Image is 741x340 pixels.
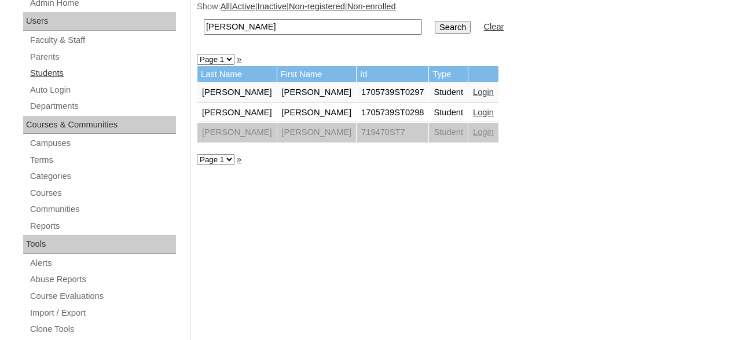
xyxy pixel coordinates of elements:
[23,116,176,134] div: Courses & Communities
[277,66,357,83] td: First Name
[29,272,176,287] a: Abuse Reports
[289,2,345,11] a: Non-registered
[357,66,428,83] td: Id
[29,289,176,304] a: Course Evaluations
[429,83,468,103] td: Student
[204,19,422,35] input: Search
[435,21,471,34] input: Search
[237,54,241,64] a: »
[347,2,396,11] a: Non-enrolled
[29,219,176,233] a: Reports
[197,123,277,142] td: [PERSON_NAME]
[29,50,176,64] a: Parents
[221,2,230,11] a: All
[277,83,357,103] td: [PERSON_NAME]
[197,66,277,83] td: Last Name
[357,103,428,123] td: 1705739ST0298
[277,103,357,123] td: [PERSON_NAME]
[473,87,494,97] a: Login
[29,202,176,217] a: Communities
[473,108,494,117] a: Login
[429,123,468,142] td: Student
[29,322,176,337] a: Clone Tools
[197,83,277,103] td: [PERSON_NAME]
[29,66,176,81] a: Students
[29,306,176,320] a: Import / Export
[23,12,176,31] div: Users
[429,103,468,123] td: Student
[232,2,255,11] a: Active
[197,1,729,42] div: Show: | | | |
[29,99,176,114] a: Departments
[277,123,357,142] td: [PERSON_NAME]
[237,155,241,164] a: »
[29,153,176,167] a: Terms
[473,127,494,137] a: Login
[29,186,176,200] a: Courses
[29,33,176,47] a: Faculty & Staff
[23,235,176,254] div: Tools
[29,83,176,97] a: Auto Login
[357,83,428,103] td: 1705739ST0297
[483,22,504,31] a: Clear
[197,103,277,123] td: [PERSON_NAME]
[357,123,428,142] td: 719470ST7
[29,169,176,184] a: Categories
[429,66,468,83] td: Type
[29,136,176,151] a: Campuses
[258,2,287,11] a: Inactive
[29,256,176,270] a: Alerts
